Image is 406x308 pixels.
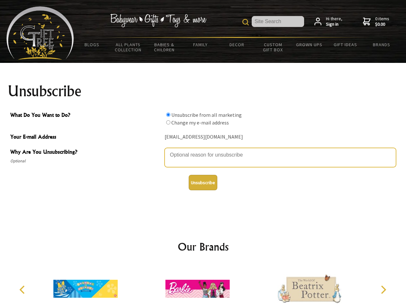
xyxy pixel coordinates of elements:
a: Brands [364,38,400,51]
button: Next [376,283,390,297]
a: All Plants Collection [110,38,147,56]
img: Babywear - Gifts - Toys & more [110,14,206,27]
h2: Our Brands [13,239,393,254]
strong: $0.00 [375,21,389,27]
div: [EMAIL_ADDRESS][DOMAIN_NAME] [165,132,396,142]
label: Change my e-mail address [171,119,229,126]
a: 0 items$0.00 [363,16,389,27]
span: Hi there, [326,16,342,27]
button: Unsubscribe [189,175,217,190]
span: 0 items [375,16,389,27]
button: Previous [16,283,30,297]
a: Hi there,Sign in [314,16,342,27]
strong: Sign in [326,21,342,27]
span: What Do You Want to Do? [10,111,161,120]
img: Babyware - Gifts - Toys and more... [6,6,74,60]
input: Site Search [252,16,304,27]
a: Family [183,38,219,51]
input: What Do You Want to Do? [166,113,170,117]
span: Optional [10,157,161,165]
span: Why Are You Unsubscribing? [10,148,161,157]
a: Babies & Children [146,38,183,56]
a: BLOGS [74,38,110,51]
a: Decor [219,38,255,51]
label: Unsubscribe from all marketing [171,112,242,118]
a: Custom Gift Box [255,38,291,56]
input: What Do You Want to Do? [166,120,170,124]
img: product search [242,19,249,25]
h1: Unsubscribe [8,83,399,99]
a: Gift Ideas [327,38,364,51]
span: Your E-mail Address [10,133,161,142]
a: Grown Ups [291,38,327,51]
textarea: Why Are You Unsubscribing? [165,148,396,167]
